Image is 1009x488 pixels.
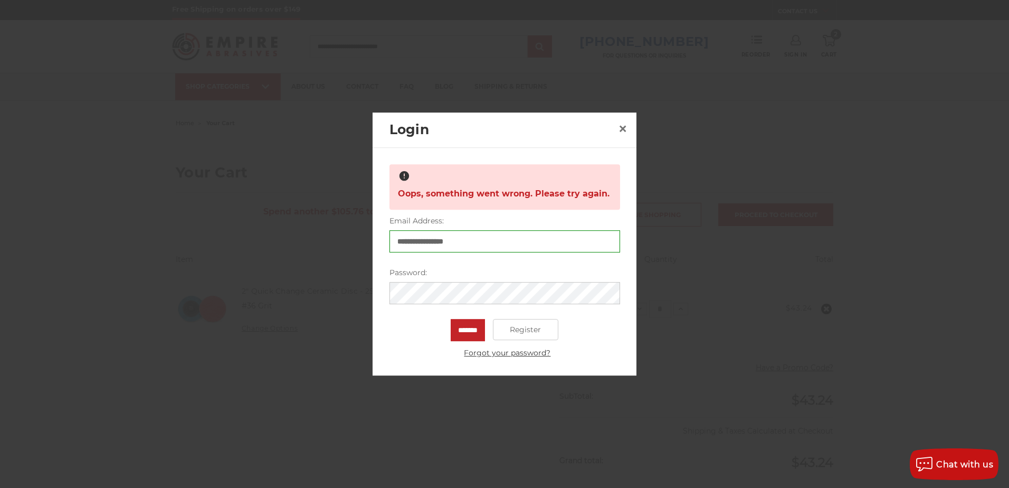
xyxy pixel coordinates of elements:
[910,448,998,480] button: Chat with us
[936,459,993,470] span: Chat with us
[389,215,620,227] label: Email Address:
[493,319,559,340] a: Register
[618,118,627,139] span: ×
[398,183,610,204] span: Oops, something went wrong. Please try again.
[395,348,620,359] a: Forgot your password?
[389,120,614,140] h2: Login
[614,120,631,137] a: Close
[389,267,620,278] label: Password:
